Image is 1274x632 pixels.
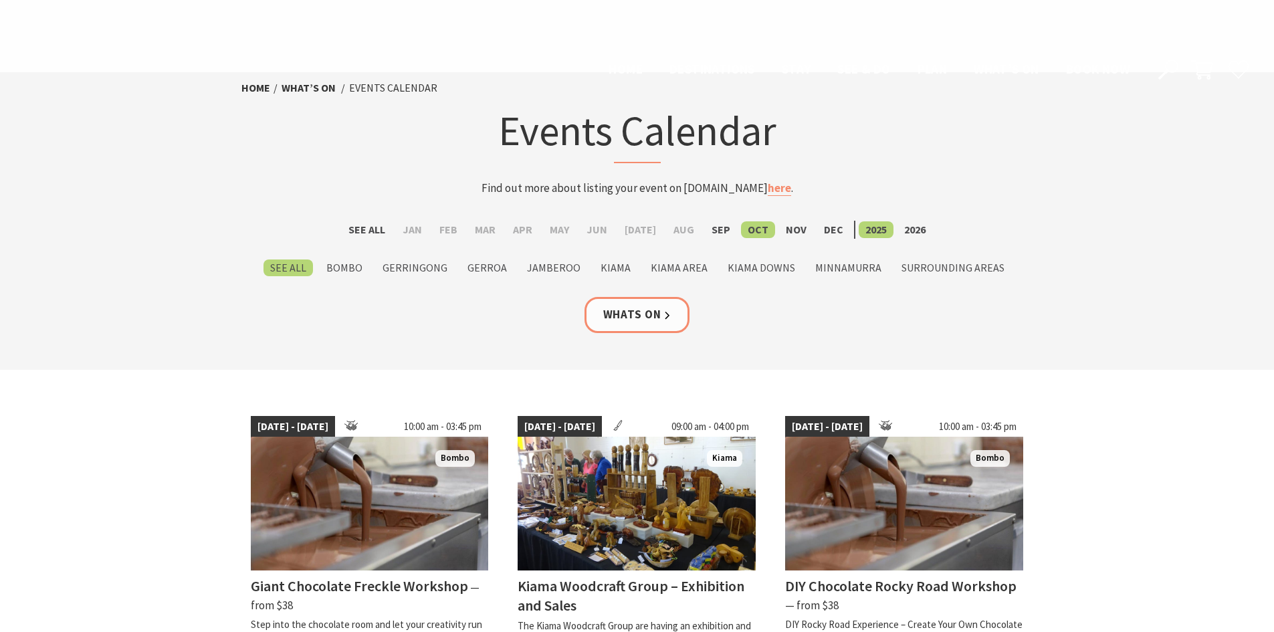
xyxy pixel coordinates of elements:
[785,598,839,613] span: ⁠— from $38
[705,221,737,238] label: Sep
[251,437,489,570] img: The Treat Factory Chocolate Production
[397,416,488,437] span: 10:00 am - 03:45 pm
[970,450,1010,467] span: Bombo
[782,61,811,77] span: Stay
[618,221,663,238] label: [DATE]
[897,221,932,238] label: 2026
[543,221,576,238] label: May
[644,259,714,276] label: Kiama Area
[263,259,313,276] label: See All
[1066,61,1130,77] span: Book now
[435,450,475,467] span: Bombo
[669,61,755,77] span: Destinations
[375,179,899,197] p: Find out more about listing your event on [DOMAIN_NAME] .
[468,221,502,238] label: Mar
[461,259,514,276] label: Gerroa
[837,61,890,77] span: See & Do
[609,61,643,77] span: Home
[518,437,756,570] img: The wonders of wood
[768,181,791,196] a: here
[518,576,744,615] h4: Kiama Woodcraft Group – Exhibition and Sales
[520,259,587,276] label: Jamberoo
[721,259,802,276] label: Kiama Downs
[396,221,429,238] label: Jan
[779,221,813,238] label: Nov
[342,221,392,238] label: See All
[376,259,454,276] label: Gerringong
[595,59,1143,81] nav: Main Menu
[859,221,893,238] label: 2025
[518,416,602,437] span: [DATE] - [DATE]
[433,221,464,238] label: Feb
[817,221,850,238] label: Dec
[580,221,614,238] label: Jun
[785,416,869,437] span: [DATE] - [DATE]
[585,297,690,332] a: Whats On
[251,416,335,437] span: [DATE] - [DATE]
[895,259,1011,276] label: Surrounding Areas
[506,221,539,238] label: Apr
[665,416,756,437] span: 09:00 am - 04:00 pm
[320,259,369,276] label: Bombo
[707,450,742,467] span: Kiama
[785,437,1023,570] img: Chocolate Production. The Treat Factory
[785,576,1017,595] h4: DIY Chocolate Rocky Road Workshop
[251,576,468,595] h4: Giant Chocolate Freckle Workshop
[741,221,775,238] label: Oct
[932,416,1023,437] span: 10:00 am - 03:45 pm
[594,259,637,276] label: Kiama
[918,61,948,77] span: Plan
[809,259,888,276] label: Minnamurra
[667,221,701,238] label: Aug
[974,61,1039,77] span: What’s On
